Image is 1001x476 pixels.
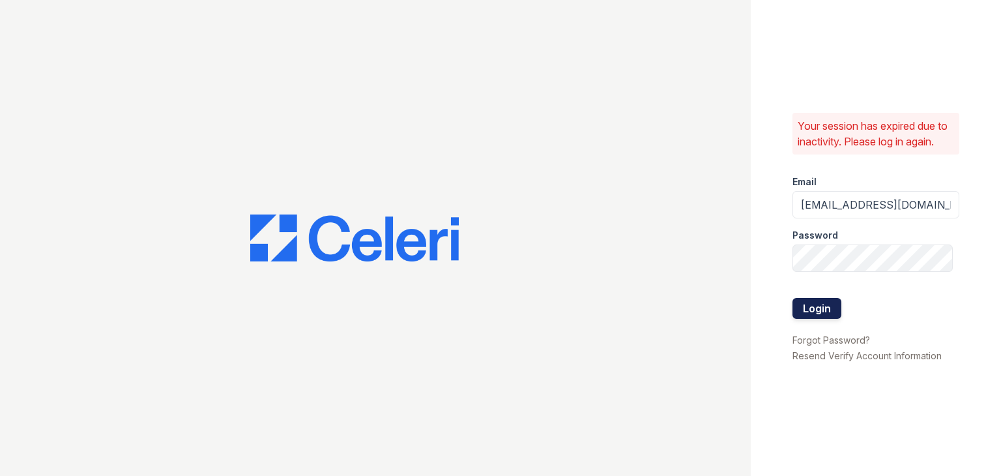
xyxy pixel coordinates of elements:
label: Password [792,229,838,242]
label: Email [792,175,817,188]
a: Forgot Password? [792,335,870,346]
button: Login [792,298,841,319]
p: Your session has expired due to inactivity. Please log in again. [798,118,954,149]
a: Resend Verify Account Information [792,350,942,361]
img: CE_Logo_Blue-a8612792a0a2168367f1c8372b55b34899dd931a85d93a1a3d3e32e68fde9ad4.png [250,215,459,261]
